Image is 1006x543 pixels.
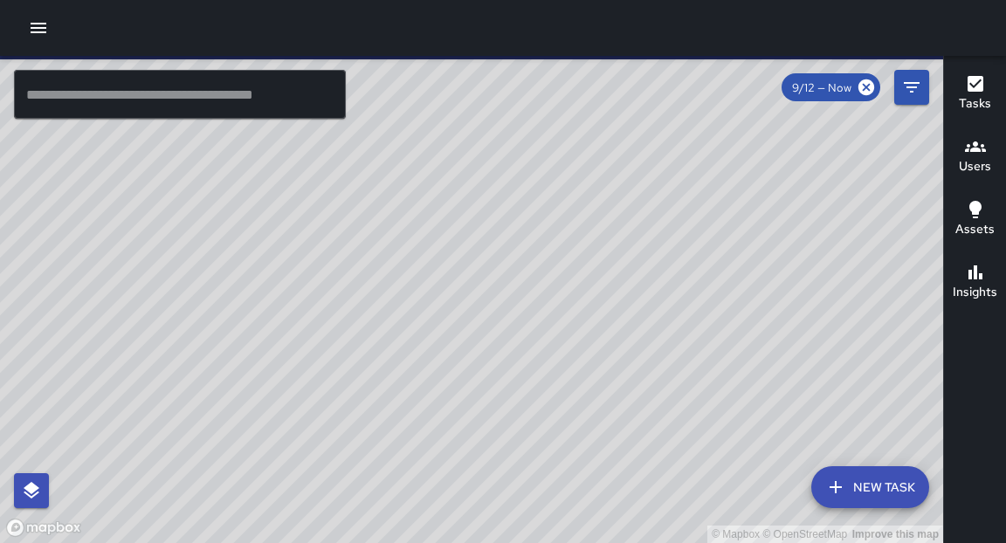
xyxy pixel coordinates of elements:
[782,73,880,101] div: 9/12 — Now
[959,157,991,176] h6: Users
[955,220,995,239] h6: Assets
[782,80,862,95] span: 9/12 — Now
[953,283,997,302] h6: Insights
[811,466,929,508] button: New Task
[944,63,1006,126] button: Tasks
[894,70,929,105] button: Filters
[944,126,1006,189] button: Users
[959,94,991,113] h6: Tasks
[944,189,1006,251] button: Assets
[944,251,1006,314] button: Insights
